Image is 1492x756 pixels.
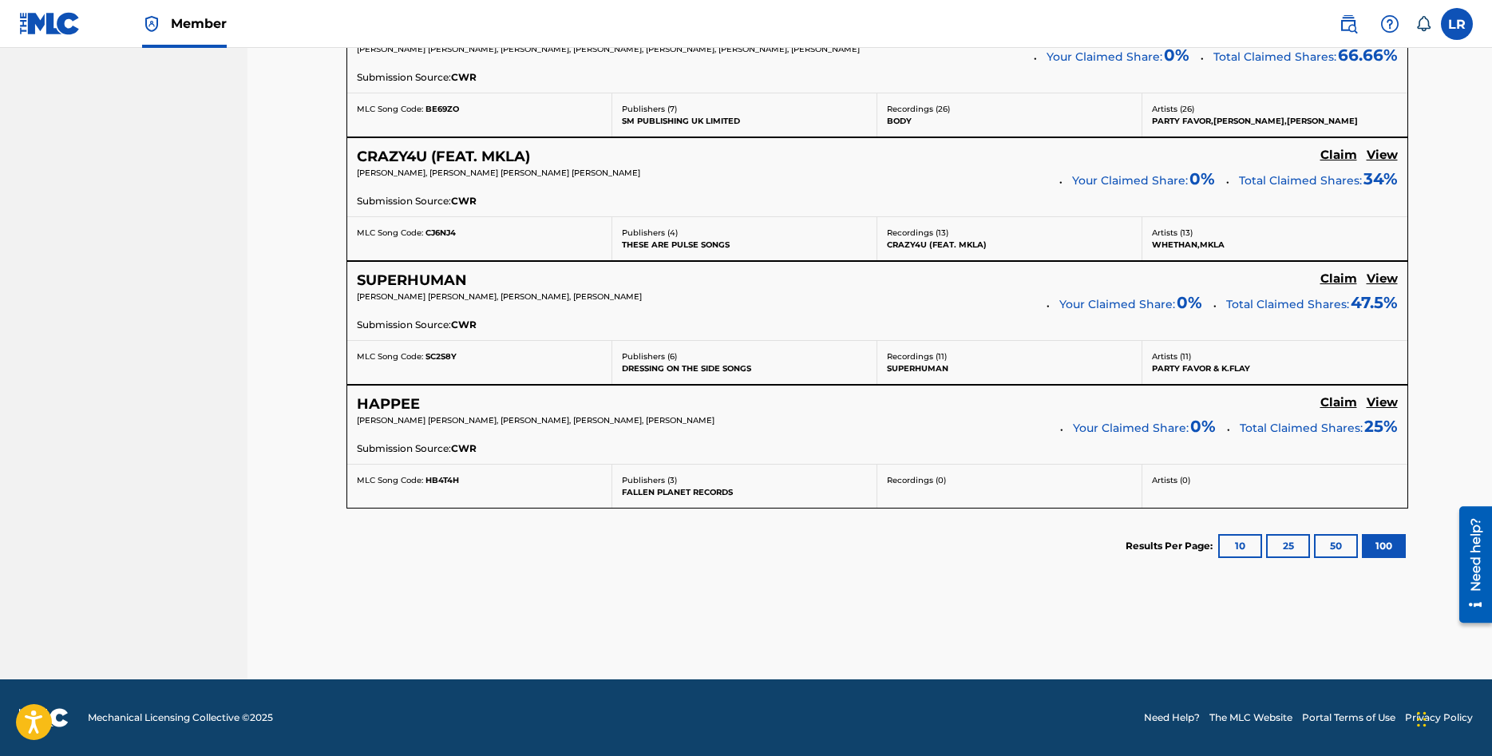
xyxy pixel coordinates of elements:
span: CWR [451,318,477,332]
h5: View [1367,148,1398,163]
span: Member [171,14,227,33]
h5: Claim [1320,148,1357,163]
p: Recordings ( 11 ) [887,350,1132,362]
span: Submission Source: [357,441,451,456]
span: MLC Song Code: [357,351,423,362]
span: 0 % [1189,167,1215,191]
h5: View [1367,395,1398,410]
span: MLC Song Code: [357,104,423,114]
p: Publishers ( 6 ) [622,350,867,362]
span: CWR [451,70,477,85]
p: PARTY FAVOR & K.FLAY [1152,362,1398,374]
p: Recordings ( 26 ) [887,103,1132,115]
a: The MLC Website [1209,710,1292,725]
span: 34 % [1363,167,1398,191]
span: [PERSON_NAME] [PERSON_NAME], [PERSON_NAME], [PERSON_NAME], [PERSON_NAME], [PERSON_NAME], [PERSON_... [357,44,860,54]
span: Submission Source: [357,194,451,208]
a: View [1367,148,1398,165]
h5: CRAZY4U (FEAT. MKLA) [357,148,530,166]
iframe: Resource Center [1447,498,1492,631]
a: Privacy Policy [1405,710,1473,725]
p: Publishers ( 7 ) [622,103,867,115]
span: Your Claimed Share: [1047,49,1162,65]
span: 0 % [1190,414,1216,438]
a: Need Help? [1144,710,1200,725]
span: Total Claimed Shares: [1239,173,1362,188]
span: 25 % [1364,414,1398,438]
span: Mechanical Licensing Collective © 2025 [88,710,273,725]
span: 47.5 % [1351,291,1398,315]
a: View [1367,395,1398,413]
div: Drag [1417,695,1427,743]
a: View [1367,271,1398,289]
p: Recordings ( 13 ) [887,227,1132,239]
span: CJ6NJ4 [425,228,456,238]
img: Top Rightsholder [142,14,161,34]
a: Public Search [1332,8,1364,40]
span: CWR [451,441,477,456]
p: CRAZY4U (FEAT. MKLA) [887,239,1132,251]
p: SUPERHUMAN [887,362,1132,374]
span: Your Claimed Share: [1072,172,1188,189]
p: WHETHAN,MKLA [1152,239,1398,251]
span: Total Claimed Shares: [1226,297,1349,311]
button: 50 [1314,534,1358,558]
h5: Claim [1320,271,1357,287]
span: MLC Song Code: [357,475,423,485]
span: BE69ZO [425,104,459,114]
span: [PERSON_NAME] [PERSON_NAME], [PERSON_NAME], [PERSON_NAME], [PERSON_NAME] [357,415,714,425]
p: Artists ( 11 ) [1152,350,1398,362]
span: Your Claimed Share: [1073,420,1189,437]
h5: SUPERHUMAN [357,271,467,290]
span: Total Claimed Shares: [1213,49,1336,64]
p: PARTY FAVOR,[PERSON_NAME],[PERSON_NAME] [1152,115,1398,127]
h5: View [1367,271,1398,287]
p: Results Per Page: [1126,539,1217,553]
p: Publishers ( 3 ) [622,474,867,486]
p: Publishers ( 4 ) [622,227,867,239]
span: CWR [451,194,477,208]
span: HB4T4H [425,475,459,485]
p: DRESSING ON THE SIDE SONGS [622,362,867,374]
span: [PERSON_NAME], [PERSON_NAME] [PERSON_NAME] [PERSON_NAME] [357,168,640,178]
p: Artists ( 26 ) [1152,103,1398,115]
div: User Menu [1441,8,1473,40]
span: [PERSON_NAME] [PERSON_NAME], [PERSON_NAME], [PERSON_NAME] [357,291,642,302]
span: MLC Song Code: [357,228,423,238]
span: Your Claimed Share: [1059,296,1175,313]
p: SM PUBLISHING UK LIMITED [622,115,867,127]
p: THESE ARE PULSE SONGS [622,239,867,251]
img: help [1380,14,1399,34]
p: BODY [887,115,1132,127]
button: 25 [1266,534,1310,558]
button: 100 [1362,534,1406,558]
img: MLC Logo [19,12,81,35]
span: Submission Source: [357,70,451,85]
a: Portal Terms of Use [1302,710,1395,725]
iframe: Chat Widget [1412,679,1492,756]
div: Notifications [1415,16,1431,32]
h5: Claim [1320,395,1357,410]
button: 10 [1218,534,1262,558]
span: 66.66 % [1338,43,1398,67]
p: Artists ( 13 ) [1152,227,1398,239]
span: SC2S8Y [425,351,457,362]
span: 0 % [1164,43,1189,67]
div: Help [1374,8,1406,40]
span: Total Claimed Shares: [1240,421,1363,435]
p: Artists ( 0 ) [1152,474,1398,486]
h5: HAPPEE [357,395,420,414]
span: Submission Source: [357,318,451,332]
img: logo [19,708,69,727]
img: search [1339,14,1358,34]
p: Recordings ( 0 ) [887,474,1132,486]
span: 0 % [1177,291,1202,315]
p: FALLEN PLANET RECORDS [622,486,867,498]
